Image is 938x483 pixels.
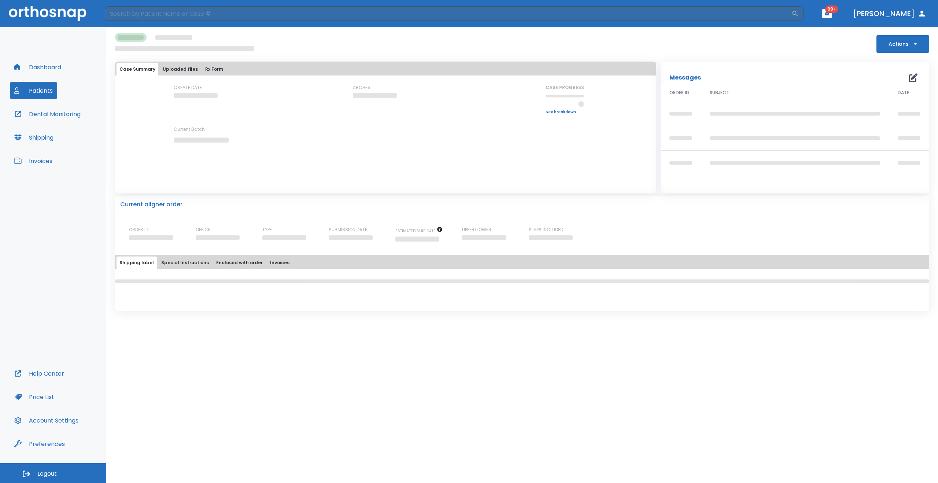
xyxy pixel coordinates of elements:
p: SUBMISSION DATE [329,226,367,233]
button: Uploaded files [160,63,201,75]
button: Rx Form [202,63,226,75]
p: UPPER/LOWER [462,226,491,233]
button: Preferences [10,435,69,453]
button: Special Instructions [158,257,212,269]
span: DATE [898,89,909,96]
button: Invoices [10,152,57,170]
button: Patients [10,82,57,99]
p: Current aligner order [120,200,182,209]
span: ORDER ID [669,89,689,96]
button: Shipping [10,129,58,146]
button: Enclosed with order [213,257,266,269]
button: Shipping label [117,257,157,269]
div: tabs [117,63,655,75]
div: tabs [117,257,928,269]
button: Actions [876,35,929,53]
button: Invoices [267,257,292,269]
button: Case Summary [117,63,158,75]
p: ORDER ID [129,226,148,233]
p: ARCHES [353,84,370,91]
p: TYPE [262,226,272,233]
p: STEPS INCLUDED [529,226,563,233]
span: The date will be available after approving treatment plan [395,228,443,234]
button: Account Settings [10,412,83,429]
span: SUBJECT [710,89,729,96]
button: Dashboard [10,58,66,76]
p: OFFICE [196,226,210,233]
p: CASE PROGRESS [546,84,584,91]
img: Orthosnap [9,6,86,21]
button: Price List [10,388,59,406]
p: Current Batch [174,126,240,133]
button: [PERSON_NAME] [850,7,929,20]
p: Messages [669,73,701,82]
span: Logout [37,470,57,478]
a: See breakdown [546,110,584,114]
button: Dental Monitoring [10,105,85,123]
input: Search by Patient Name or Case # [105,6,791,21]
button: Help Center [10,365,69,382]
span: 99+ [825,5,838,13]
p: CREATE DATE [174,84,202,91]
